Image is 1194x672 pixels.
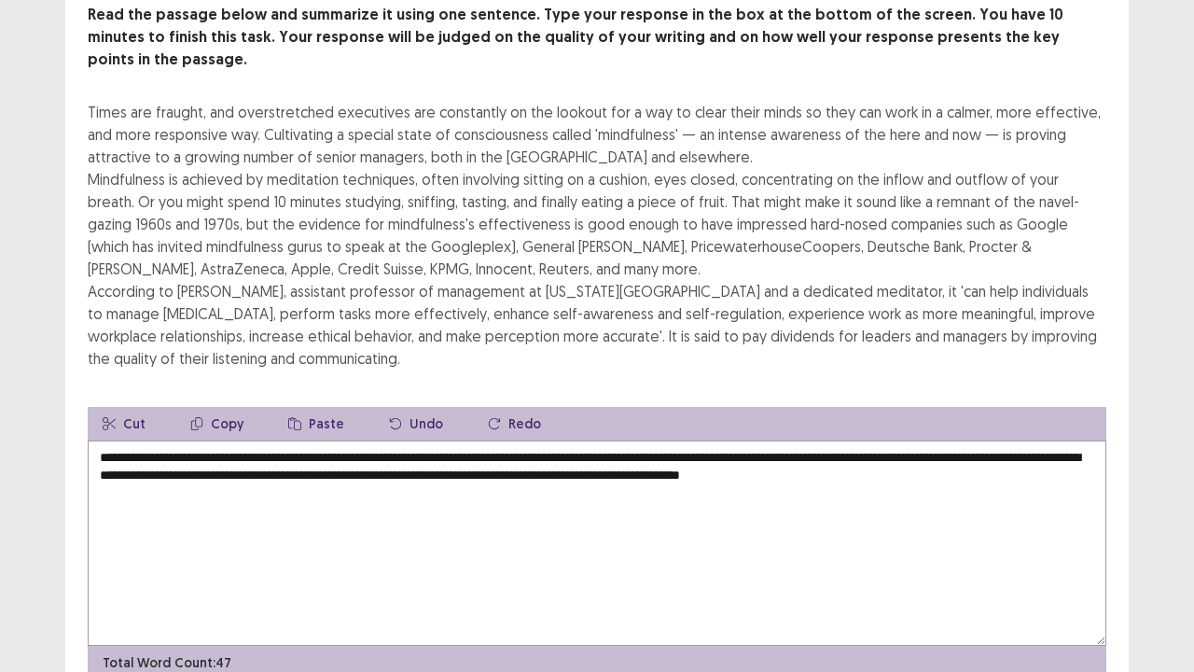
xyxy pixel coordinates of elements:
[473,407,556,441] button: Redo
[88,4,1106,71] p: Read the passage below and summarize it using one sentence. Type your response in the box at the ...
[88,407,160,441] button: Cut
[88,101,1106,370] div: Times are fraught, and overstretched executives are constantly on the lookout for a way to clear ...
[175,407,258,441] button: Copy
[273,407,359,441] button: Paste
[374,407,458,441] button: Undo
